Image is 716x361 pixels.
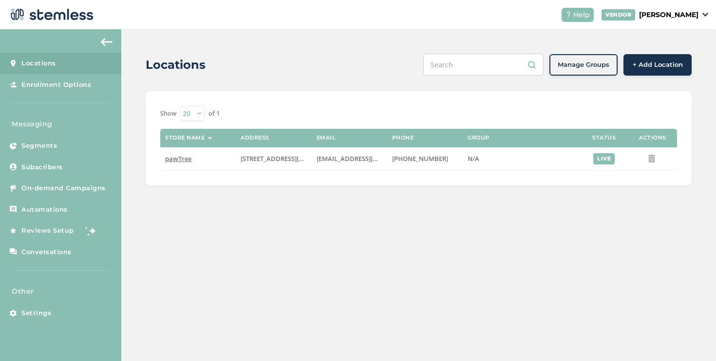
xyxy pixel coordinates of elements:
[241,154,346,163] span: [STREET_ADDRESS][PERSON_NAME]
[593,153,615,164] div: live
[558,60,609,70] span: Manage Groups
[21,80,91,90] span: Enrollment Options
[392,155,458,163] label: (855) 940-5234
[317,154,423,163] span: [EMAIL_ADDRESS][DOMAIN_NAME]
[317,155,382,163] label: Support@pawtree.com
[628,129,677,147] th: Actions
[639,10,698,20] p: [PERSON_NAME]
[623,54,692,76] button: + Add Location
[565,12,571,18] img: icon-help-white-03924b79.svg
[21,247,72,257] span: Conversations
[317,135,336,141] label: Email
[208,109,220,119] label: of 1
[81,221,101,241] img: glitter-stars-b7820f95.gif
[423,54,544,76] input: Search
[702,13,708,17] img: icon_down-arrow-small-66adaf34.svg
[573,10,590,20] span: Help
[160,109,176,119] label: Show
[146,56,206,74] h2: Locations
[165,154,191,163] span: pawTree
[21,226,74,236] span: Reviews Setup
[549,54,618,76] button: Manage Groups
[468,155,575,163] label: N/A
[667,314,716,361] iframe: Chat Widget
[468,135,490,141] label: Group
[392,154,448,163] span: [PHONE_NUMBER]
[21,308,51,318] span: Settings
[21,205,68,215] span: Automations
[21,141,57,151] span: Segments
[8,5,94,24] img: logo-dark-0685b13c.svg
[602,9,635,20] div: VENDOR
[633,60,683,70] span: + Add Location
[21,183,106,193] span: On-demand Campaigns
[392,135,414,141] label: Phone
[241,155,306,163] label: 940 South Kimball Avenue
[165,155,231,163] label: pawTree
[21,162,63,172] span: Subscribers
[165,135,205,141] label: Store name
[207,137,212,140] img: icon-sort-1e1d7615.svg
[592,135,616,141] label: Status
[21,59,56,68] span: Locations
[101,38,113,46] img: icon-arrow-back-accent-c549486e.svg
[241,135,269,141] label: Address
